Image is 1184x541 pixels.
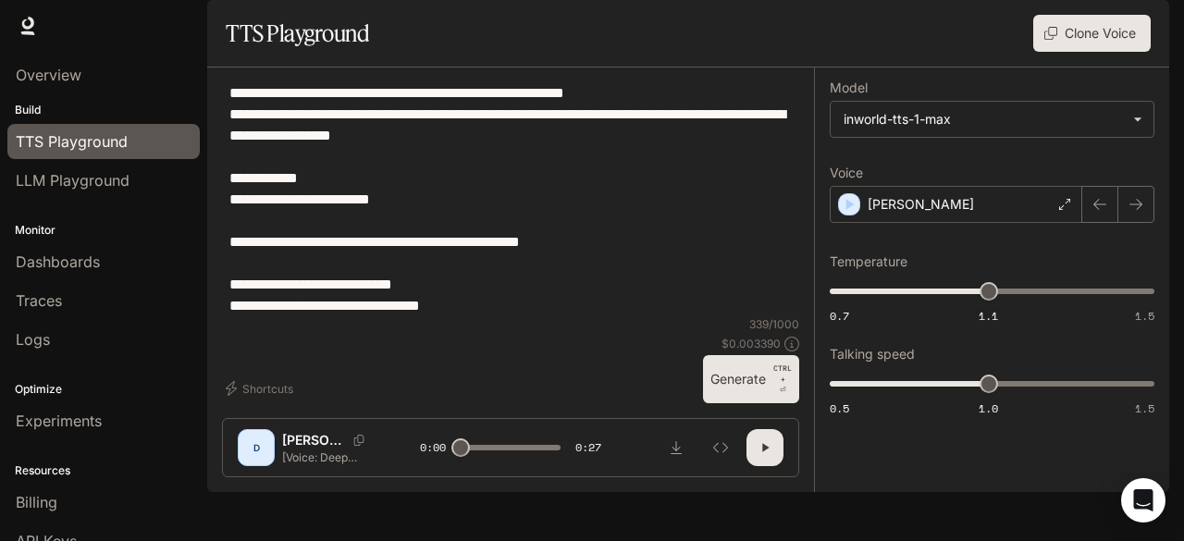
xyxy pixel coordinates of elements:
span: 0.5 [830,400,849,416]
p: [PERSON_NAME] [868,195,974,214]
button: Copy Voice ID [346,435,372,446]
span: 1.5 [1135,308,1154,324]
p: Temperature [830,255,907,268]
span: 0:00 [420,438,446,457]
div: inworld-tts-1-max [844,110,1124,129]
span: 1.1 [979,308,998,324]
p: Model [830,81,868,94]
button: GenerateCTRL +⏎ [703,355,799,403]
button: Inspect [702,429,739,466]
div: D [241,433,271,462]
p: [Voice: Deep [DEMOGRAPHIC_DATA] or [DEMOGRAPHIC_DATA], cinematic narrator tone] [Emotion: Mysteri... [282,449,376,465]
button: Shortcuts [222,374,301,403]
div: Open Intercom Messenger [1121,478,1165,523]
span: 1.0 [979,400,998,416]
p: Talking speed [830,348,915,361]
p: CTRL + [773,363,792,385]
span: 0:27 [575,438,601,457]
p: ⏎ [773,363,792,396]
p: Voice [830,166,863,179]
p: [PERSON_NAME] [282,431,346,449]
h1: TTS Playground [226,15,369,52]
button: Download audio [658,429,695,466]
span: 1.5 [1135,400,1154,416]
button: Clone Voice [1033,15,1151,52]
span: 0.7 [830,308,849,324]
div: inworld-tts-1-max [831,102,1153,137]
